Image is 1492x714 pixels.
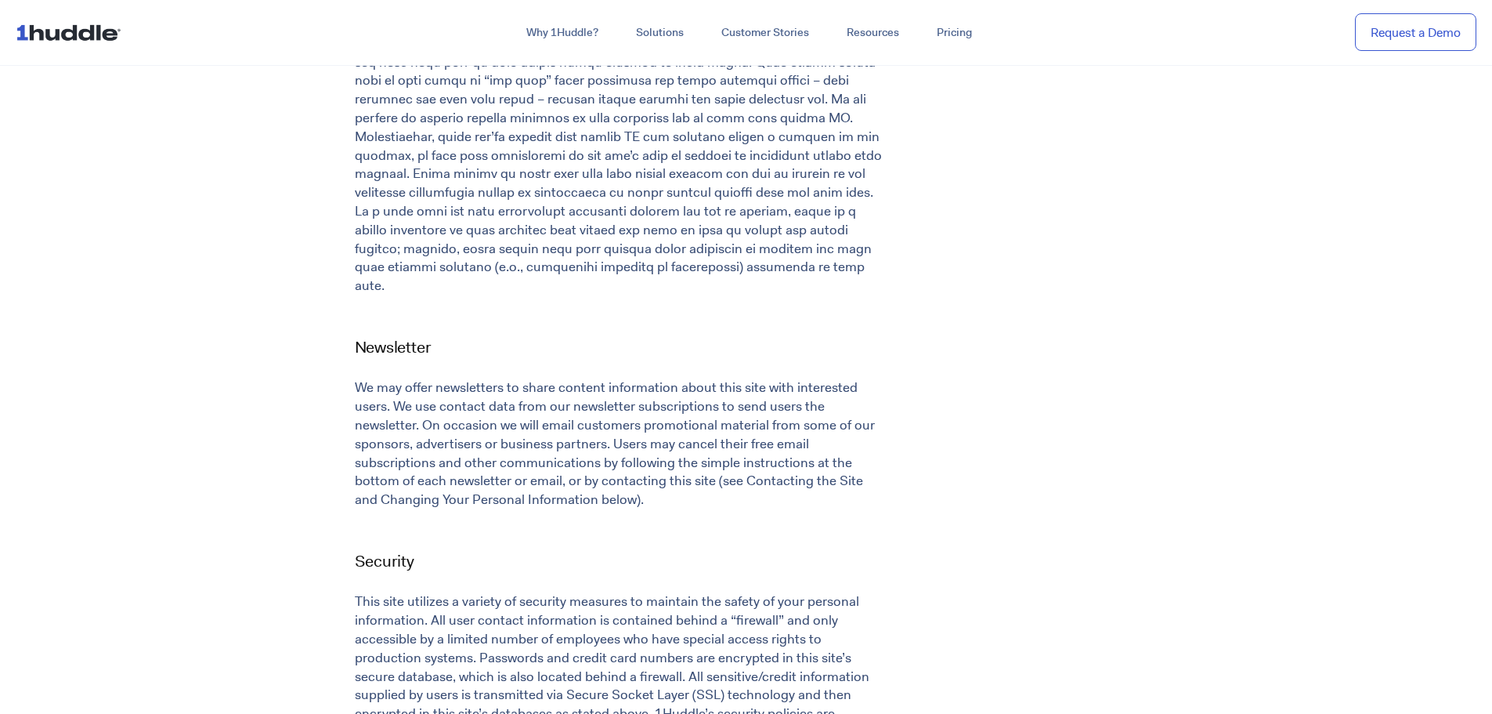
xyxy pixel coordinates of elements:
a: Why 1Huddle? [508,19,617,47]
a: Solutions [617,19,703,47]
h3: Security [355,550,898,573]
a: Resources [828,19,918,47]
h3: Newsletter [355,336,898,359]
a: Request a Demo [1355,13,1476,52]
p: We may offer newsletters to share content information about this site with interested users. We u... [355,379,886,509]
img: ... [16,17,128,47]
a: Pricing [918,19,991,47]
a: Customer Stories [703,19,828,47]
